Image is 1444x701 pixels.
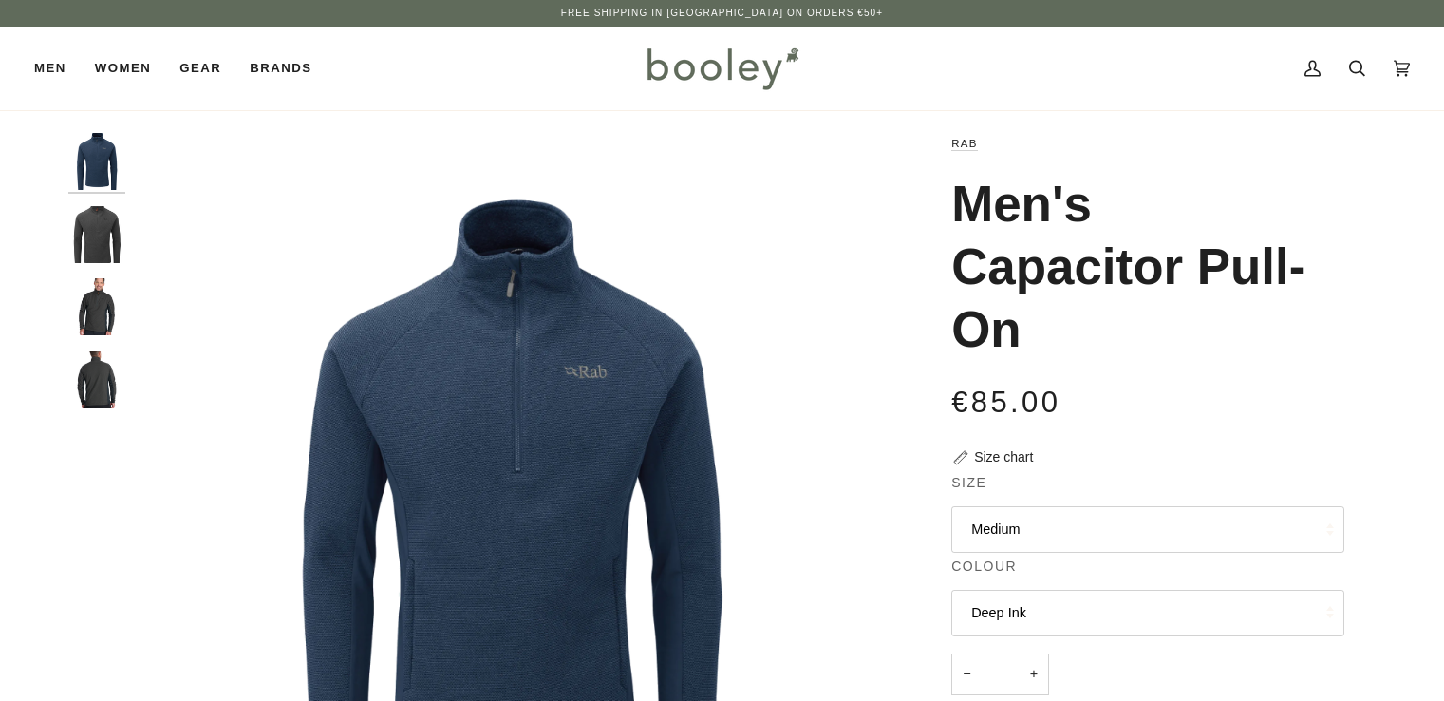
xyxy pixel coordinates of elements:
button: − [951,654,982,696]
a: Gear [165,27,235,110]
button: Medium [951,506,1344,553]
img: Rab Men's Capacitor Pull-On Graphene - Booley Galway [68,206,125,263]
div: Size chart [974,447,1033,467]
span: Brands [250,59,311,78]
span: Men [34,59,66,78]
h1: Men's Capacitor Pull-On [951,173,1330,361]
img: Booley [639,41,805,96]
img: Rab Men's Capacitor Pull-On Graphene - Booley Galway [68,351,125,408]
button: Deep Ink [951,590,1344,636]
a: Brands [235,27,326,110]
img: Men's Capacitor Pull-On [68,133,125,190]
input: Quantity [951,654,1049,696]
a: Men [34,27,81,110]
a: Women [81,27,165,110]
span: Gear [179,59,221,78]
span: Colour [951,557,1017,577]
button: + [1019,654,1049,696]
span: Women [95,59,151,78]
a: Rab [951,138,977,149]
span: €85.00 [951,386,1060,419]
img: Rab Men's Capacitor Pull-On Graphene - Booley Galway [68,278,125,335]
p: Free Shipping in [GEOGRAPHIC_DATA] on Orders €50+ [561,6,883,21]
span: Size [951,473,986,493]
